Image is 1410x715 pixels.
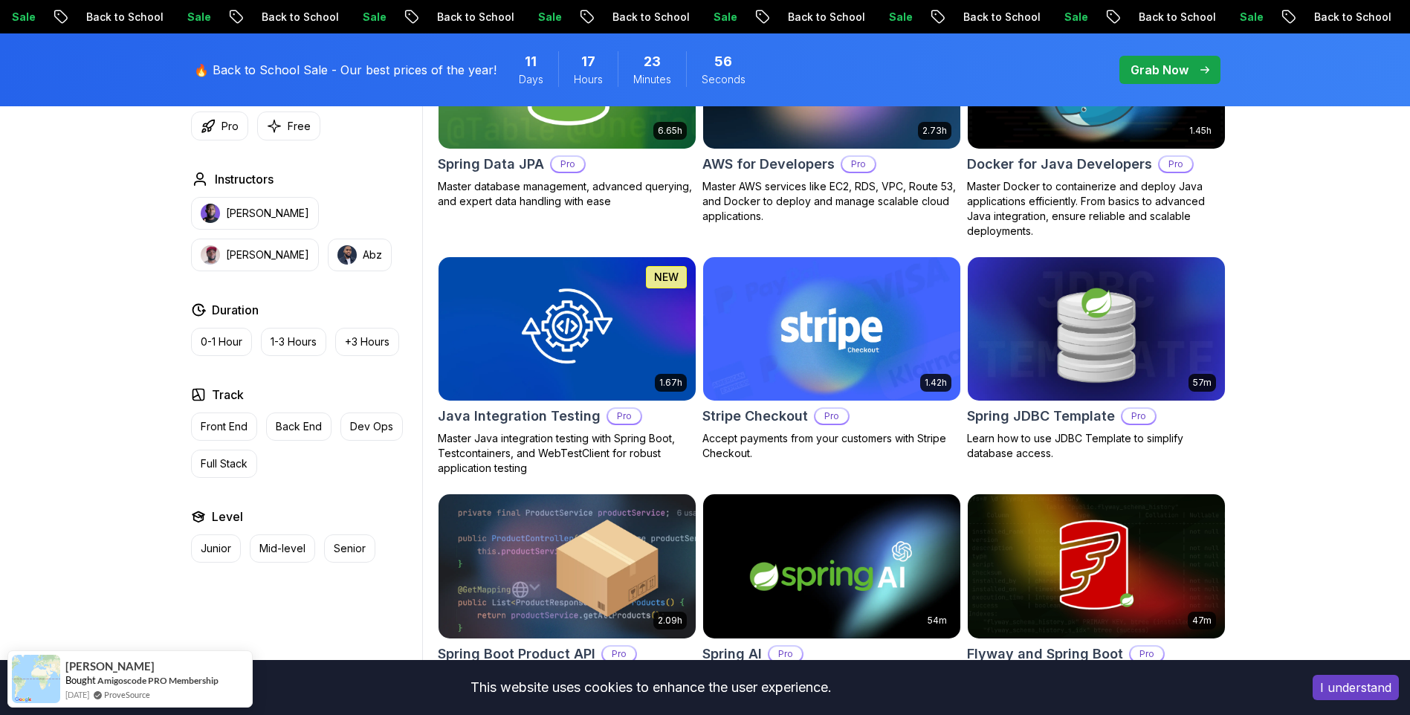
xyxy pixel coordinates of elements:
span: Seconds [702,72,746,87]
p: [PERSON_NAME] [226,247,309,262]
p: Sale [856,10,903,25]
button: instructor img[PERSON_NAME] [191,239,319,271]
p: Master Docker to containerize and deploy Java applications efficiently. From basics to advanced J... [967,179,1226,239]
a: Spring Boot Product API card2.09hSpring Boot Product APIProBuild a fully functional Product API f... [438,494,696,699]
img: instructor img [201,245,220,265]
p: Sale [505,10,552,25]
p: Front End [201,419,248,434]
p: Sale [1206,10,1254,25]
p: Pro [608,409,641,424]
button: +3 Hours [335,328,399,356]
h2: Java Integration Testing [438,406,601,427]
img: Spring Boot Product API card [439,494,696,638]
p: Back to School [228,10,329,25]
span: [PERSON_NAME] [65,660,155,673]
span: [DATE] [65,688,89,701]
button: Mid-level [250,534,315,563]
img: Flyway and Spring Boot card [968,494,1225,638]
p: Abz [363,247,382,262]
button: 1-3 Hours [261,328,326,356]
p: Senior [334,541,366,556]
img: Stripe Checkout card [703,257,960,401]
span: Minutes [633,72,671,87]
p: Pro [221,119,239,134]
p: 6.65h [658,125,682,137]
p: Back to School [579,10,680,25]
p: Full Stack [201,456,248,471]
p: Pro [842,157,875,172]
p: Sale [154,10,201,25]
p: [PERSON_NAME] [226,206,309,221]
img: Java Integration Testing card [439,257,696,401]
p: 1.45h [1189,125,1212,137]
h2: Level [212,508,243,525]
h2: Stripe Checkout [702,406,808,427]
span: Days [519,72,543,87]
a: Flyway and Spring Boot card47mFlyway and Spring BootProMaster database migrations with Spring Boo... [967,494,1226,714]
p: 0-1 Hour [201,334,242,349]
p: Mid-level [259,541,305,556]
a: Java Integration Testing card1.67hNEWJava Integration TestingProMaster Java integration testing w... [438,256,696,476]
button: Full Stack [191,450,257,478]
button: 0-1 Hour [191,328,252,356]
button: instructor imgAbz [328,239,392,271]
p: Master AWS services like EC2, RDS, VPC, Route 53, and Docker to deploy and manage scalable cloud ... [702,179,961,224]
span: Hours [574,72,603,87]
h2: Spring Boot Product API [438,644,595,664]
span: 11 Days [525,51,537,72]
p: Learn how to use JDBC Template to simplify database access. [967,431,1226,461]
p: 57m [1193,377,1212,389]
p: Back to School [53,10,154,25]
h2: Spring Data JPA [438,154,544,175]
button: Back End [266,412,332,441]
h2: Flyway and Spring Boot [967,644,1123,664]
h2: Track [212,386,244,404]
a: Spring JDBC Template card57mSpring JDBC TemplateProLearn how to use JDBC Template to simplify dat... [967,256,1226,462]
button: Free [257,111,320,140]
button: instructor img[PERSON_NAME] [191,197,319,230]
span: 23 Minutes [644,51,661,72]
img: instructor img [337,245,357,265]
h2: Spring AI [702,644,762,664]
p: Back to School [1105,10,1206,25]
p: Sale [1031,10,1078,25]
button: Junior [191,534,241,563]
p: Dev Ops [350,419,393,434]
p: Pro [815,409,848,424]
p: Master Java integration testing with Spring Boot, Testcontainers, and WebTestClient for robust ap... [438,431,696,476]
a: AWS for Developers card2.73hJUST RELEASEDAWS for DevelopersProMaster AWS services like EC2, RDS, ... [702,4,961,224]
img: Spring JDBC Template card [968,257,1225,401]
img: provesource social proof notification image [12,655,60,703]
p: Back to School [404,10,505,25]
p: Back to School [1281,10,1382,25]
p: NEW [654,270,679,285]
p: Pro [1131,647,1163,661]
h2: Duration [212,301,259,319]
img: Spring AI card [703,494,960,638]
button: Accept cookies [1313,675,1399,700]
p: Accept payments from your customers with Stripe Checkout. [702,431,961,461]
span: 17 Hours [581,51,595,72]
button: Pro [191,111,248,140]
p: Grab Now [1131,61,1189,79]
p: Back End [276,419,322,434]
a: Spring AI card54mSpring AIProWelcome to the Spring AI course! Learn to build intelligent applicat... [702,494,961,714]
h2: AWS for Developers [702,154,835,175]
p: 1-3 Hours [271,334,317,349]
p: 2.09h [658,615,682,627]
p: Free [288,119,311,134]
p: Pro [769,647,802,661]
p: Pro [1160,157,1192,172]
p: Sale [680,10,728,25]
h2: Spring JDBC Template [967,406,1115,427]
h2: Instructors [215,170,274,188]
a: Amigoscode PRO Membership [97,675,219,686]
a: Stripe Checkout card1.42hStripe CheckoutProAccept payments from your customers with Stripe Checkout. [702,256,961,462]
button: Dev Ops [340,412,403,441]
button: Front End [191,412,257,441]
p: 1.42h [925,377,947,389]
p: Pro [552,157,584,172]
p: Pro [603,647,636,661]
p: +3 Hours [345,334,389,349]
p: Back to School [754,10,856,25]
